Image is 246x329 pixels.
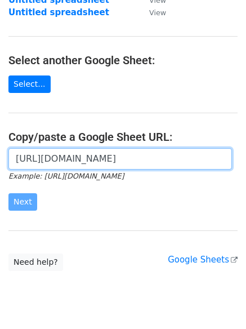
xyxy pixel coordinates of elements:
iframe: Chat Widget [190,275,246,329]
a: Untitled spreadsheet [8,7,109,17]
input: Paste your Google Sheet URL here [8,148,232,170]
h4: Copy/paste a Google Sheet URL: [8,130,238,144]
small: Example: [URL][DOMAIN_NAME] [8,172,124,180]
a: Select... [8,75,51,93]
small: View [149,8,166,17]
a: Google Sheets [168,255,238,265]
a: Need help? [8,254,63,271]
h4: Select another Google Sheet: [8,54,238,67]
input: Next [8,193,37,211]
a: View [138,7,166,17]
